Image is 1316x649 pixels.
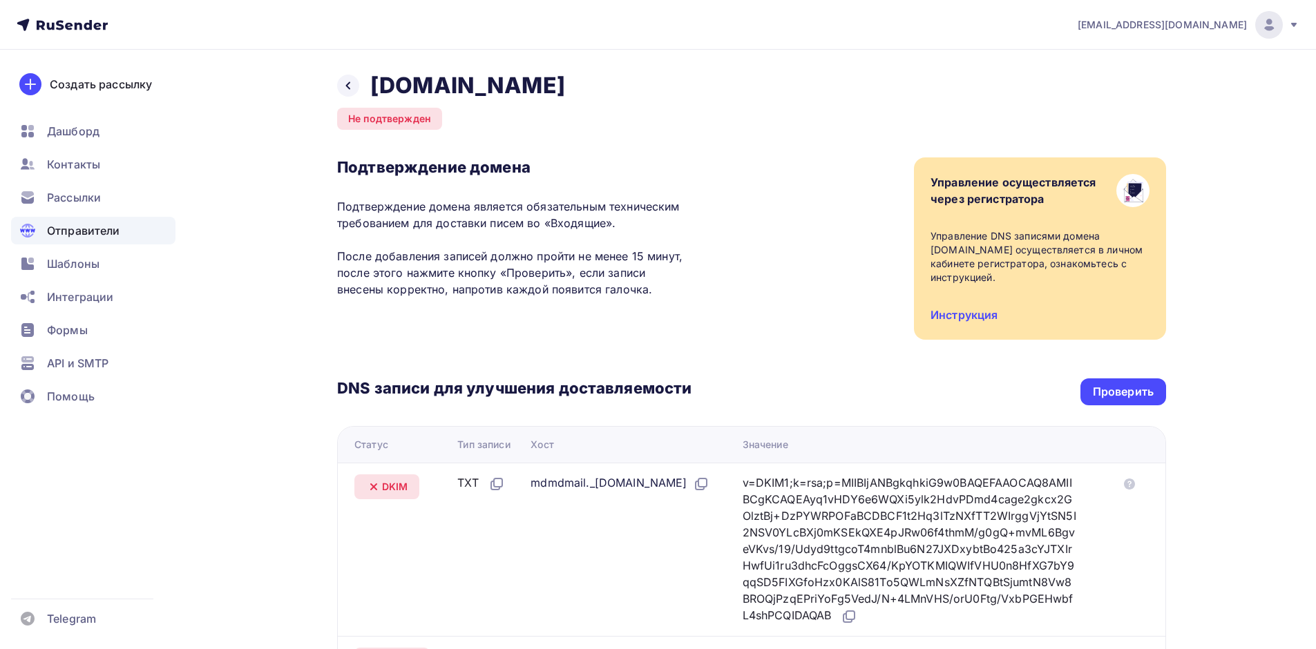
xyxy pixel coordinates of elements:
[47,222,120,239] span: Отправители
[743,438,788,452] div: Значение
[47,289,113,305] span: Интеграции
[931,174,1096,207] div: Управление осуществляется через регистратора
[11,316,175,344] a: Формы
[382,480,408,494] span: DKIM
[531,474,709,492] div: mdmdmail._[DOMAIN_NAME]
[1093,384,1154,400] div: Проверить
[531,438,554,452] div: Хост
[47,156,100,173] span: Контакты
[743,474,1077,625] div: v=DKIM1;k=rsa;p=MIIBIjANBgkqhkiG9w0BAQEFAAOCAQ8AMIIBCgKCAQEAyq1vHDY6e6WQXi5ylk2HdvPDmd4cage2gkcx2...
[457,438,510,452] div: Тип записи
[47,255,99,272] span: Шаблоны
[47,355,108,371] span: API и SMTP
[931,229,1150,284] div: Управление DNS записями домена [DOMAIN_NAME] осуществляется в личном кабинете регистратора, ознак...
[47,123,99,139] span: Дашборд
[11,117,175,145] a: Дашборд
[47,322,88,338] span: Формы
[1078,18,1247,32] span: [EMAIL_ADDRESS][DOMAIN_NAME]
[47,189,101,206] span: Рассылки
[1078,11,1299,39] a: [EMAIL_ADDRESS][DOMAIN_NAME]
[11,151,175,178] a: Контакты
[47,388,95,405] span: Помощь
[11,217,175,244] a: Отправители
[457,474,504,492] div: TXT
[47,610,96,627] span: Telegram
[11,184,175,211] a: Рассылки
[370,72,565,99] h2: [DOMAIN_NAME]
[337,157,692,177] h3: Подтверждение домена
[931,308,998,322] a: Инструкция
[11,250,175,278] a: Шаблоны
[337,108,442,130] div: Не подтвержден
[337,198,692,298] p: Подтверждение домена является обязательным техническим требованием для доставки писем во «Входящи...
[337,378,692,400] h3: DNS записи для улучшения доставляемости
[354,438,388,452] div: Статус
[50,76,152,93] div: Создать рассылку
